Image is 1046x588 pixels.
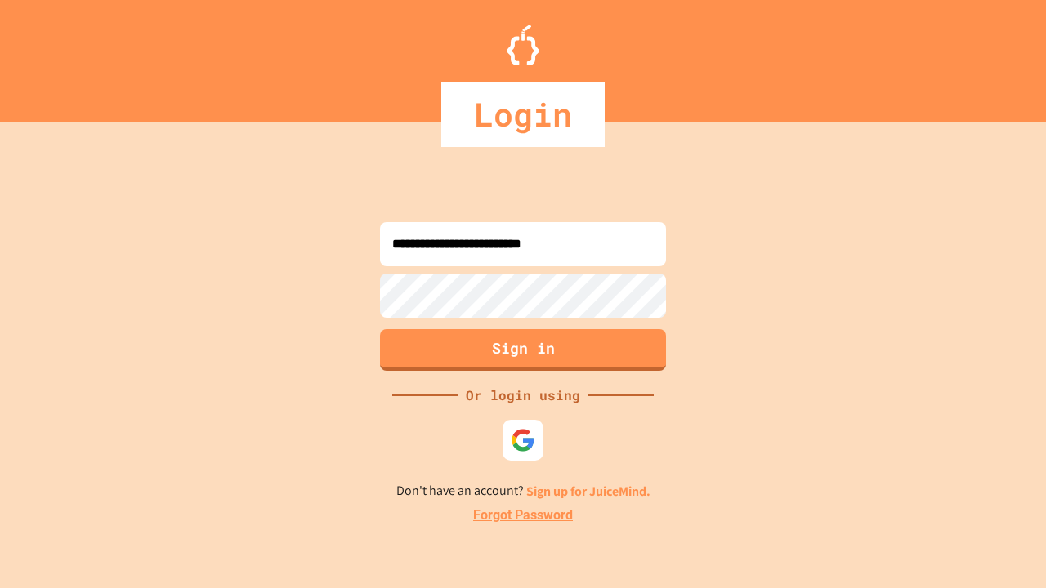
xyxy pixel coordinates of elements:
div: Or login using [458,385,588,405]
img: Logo.svg [507,24,539,65]
p: Don't have an account? [396,481,650,501]
button: Sign in [380,329,666,371]
a: Sign up for JuiceMind. [526,483,650,500]
a: Forgot Password [473,506,573,525]
img: google-icon.svg [511,428,535,452]
div: Login [441,82,605,147]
